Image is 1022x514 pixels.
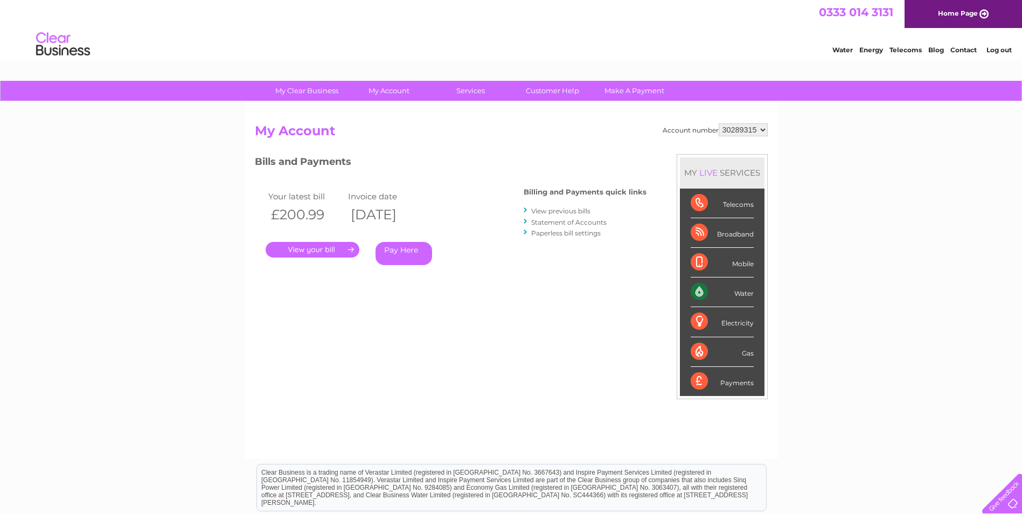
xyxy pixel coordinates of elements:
[266,242,359,258] a: .
[426,81,515,101] a: Services
[691,277,754,307] div: Water
[531,218,607,226] a: Statement of Accounts
[680,157,764,188] div: MY SERVICES
[819,5,893,19] a: 0333 014 3131
[345,204,426,226] th: [DATE]
[531,207,590,215] a: View previous bills
[508,81,597,101] a: Customer Help
[691,218,754,248] div: Broadband
[832,46,853,54] a: Water
[531,229,601,237] a: Paperless bill settings
[345,189,426,204] td: Invoice date
[590,81,679,101] a: Make A Payment
[889,46,922,54] a: Telecoms
[928,46,944,54] a: Blog
[255,123,768,144] h2: My Account
[376,242,432,265] a: Pay Here
[691,189,754,218] div: Telecoms
[266,189,346,204] td: Your latest bill
[344,81,433,101] a: My Account
[663,123,768,136] div: Account number
[697,168,720,178] div: LIVE
[859,46,883,54] a: Energy
[691,248,754,277] div: Mobile
[36,28,91,61] img: logo.png
[986,46,1012,54] a: Log out
[255,154,646,173] h3: Bills and Payments
[691,367,754,396] div: Payments
[691,307,754,337] div: Electricity
[691,337,754,367] div: Gas
[257,6,766,52] div: Clear Business is a trading name of Verastar Limited (registered in [GEOGRAPHIC_DATA] No. 3667643...
[524,188,646,196] h4: Billing and Payments quick links
[950,46,977,54] a: Contact
[262,81,351,101] a: My Clear Business
[266,204,346,226] th: £200.99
